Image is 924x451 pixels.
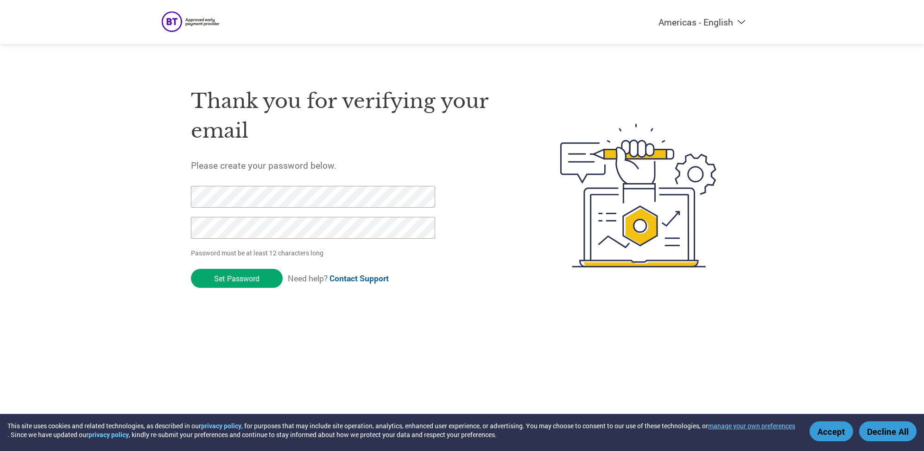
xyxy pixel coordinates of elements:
[708,421,795,430] button: manage your own preferences
[810,421,853,441] button: Accept
[544,73,734,318] img: create-password
[329,273,389,284] a: Contact Support
[201,421,241,430] a: privacy policy
[89,430,129,439] a: privacy policy
[191,269,283,288] input: Set Password
[288,273,389,284] span: Need help?
[191,159,516,171] h5: Please create your password below.
[7,421,796,439] div: This site uses cookies and related technologies, as described in our , for purposes that may incl...
[859,421,917,441] button: Decline All
[161,9,223,35] img: BT
[191,248,438,258] p: Password must be at least 12 characters long
[191,86,516,146] h1: Thank you for verifying your email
